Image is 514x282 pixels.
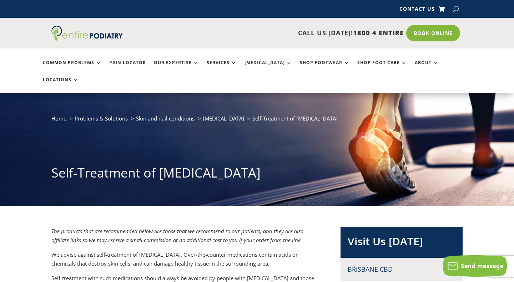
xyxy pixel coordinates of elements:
[146,29,404,38] p: CALL US [DATE]!
[415,60,439,76] a: About
[43,77,79,93] a: Locations
[75,115,128,122] a: Problems & Solutions
[51,227,303,244] em: The products that are recommended below are those that we recommend to our patients, and they are...
[51,114,463,128] nav: breadcrumb
[300,60,349,76] a: Shop Footwear
[51,26,123,41] img: logo (1)
[461,262,503,270] span: Send message
[443,255,507,277] button: Send message
[51,250,318,274] p: We advise against self-treatment of [MEDICAL_DATA]. Over-the-counter medications contain acids or...
[245,60,292,76] a: [MEDICAL_DATA]
[154,60,199,76] a: Our Expertise
[203,115,244,122] a: [MEDICAL_DATA]
[252,115,338,122] span: Self-Treatment of [MEDICAL_DATA]
[51,115,66,122] a: Home
[406,25,460,41] a: Book Online
[51,35,123,42] a: Entire Podiatry
[207,60,237,76] a: Services
[43,60,101,76] a: Common Problems
[109,60,146,76] a: Pain Locator
[51,164,463,185] h1: Self-Treatment of [MEDICAL_DATA]
[399,6,435,14] a: Contact Us
[348,234,455,252] h2: Visit Us [DATE]
[357,60,407,76] a: Shop Foot Care
[136,115,195,122] a: Skin and nail conditions
[353,29,404,37] span: 1800 4 ENTIRE
[348,265,455,274] h4: Brisbane CBD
